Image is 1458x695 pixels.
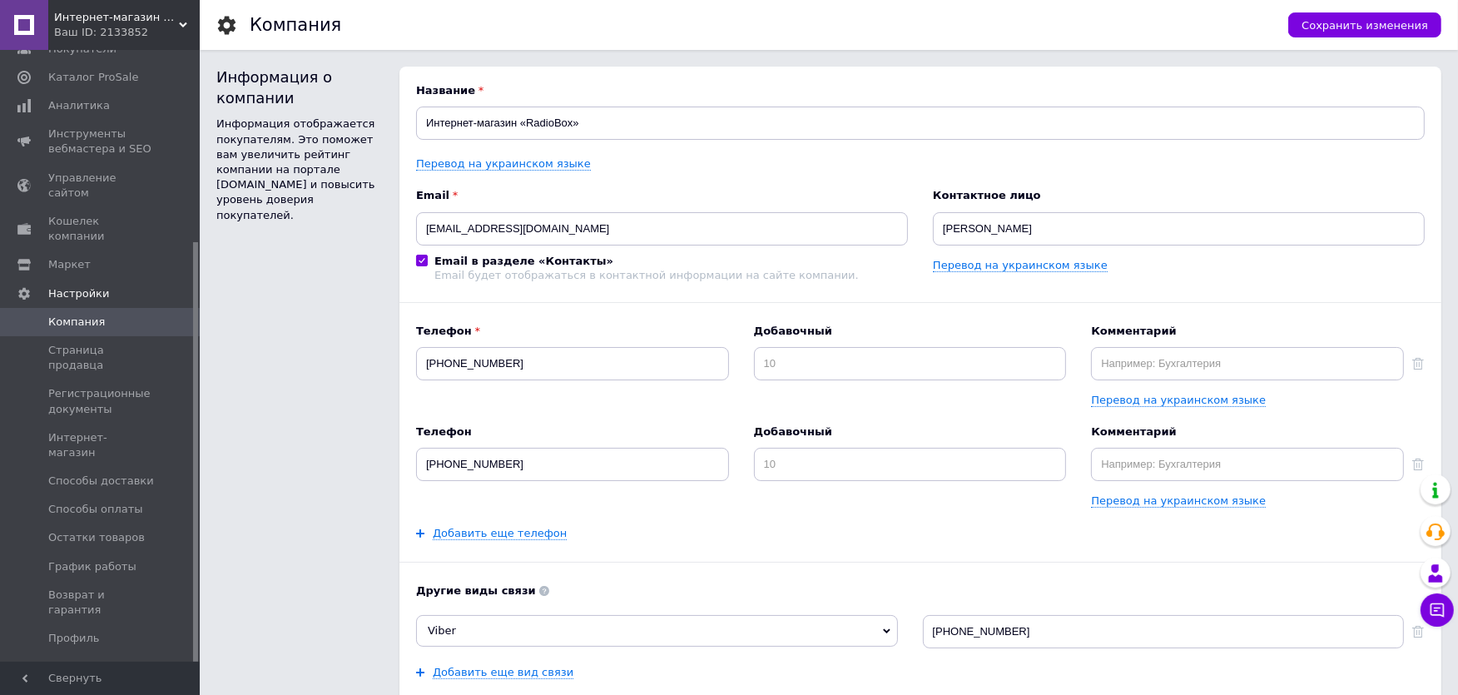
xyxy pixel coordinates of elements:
button: Чат с покупателем [1421,593,1454,627]
b: Телефон [416,424,729,439]
b: Добавочный [754,324,1067,339]
span: Настройки [48,286,109,301]
span: Сохранить изменения [1302,19,1428,32]
span: Страница продавца [48,343,154,373]
span: Регистрационные документы [48,386,154,416]
span: Кошелек компании [48,214,154,244]
a: Перевод на украинском языке [1091,494,1266,508]
a: Перевод на украинском языке [1091,394,1266,407]
b: Другие виды связи [416,583,1425,598]
b: Комментарий [1091,324,1404,339]
input: 10 [754,448,1067,481]
a: Перевод на украинском языке [416,157,591,171]
span: Аналитика [48,98,110,113]
input: +38 096 0000000 [416,448,729,481]
span: Способы доставки [48,474,154,489]
span: Каталог ProSale [48,70,138,85]
h1: Компания [250,15,341,35]
input: ФИО [933,212,1425,246]
input: Например: Бухгалтерия [1091,347,1404,380]
b: Телефон [416,324,729,339]
b: Email в разделе «Контакты» [434,255,613,267]
span: Способы оплаты [48,502,143,517]
span: Управление сайтом [48,171,154,201]
div: Информация отображается покупателям. Это поможет вам увеличить рейтинг компании на портале [DOMAI... [216,117,383,222]
body: Визуальный текстовый редактор, 5478FB42-307E-4011-9AC9-94E77E240662 [17,17,990,68]
input: +38 096 0000000 [416,347,729,380]
a: Добавить еще вид связи [433,666,573,679]
span: Компания [48,315,105,330]
input: Электронный адрес [416,212,908,246]
span: Менеджеры [48,659,117,674]
span: Viber [428,624,456,637]
b: Комментарий [1091,424,1404,439]
a: Добавить еще телефон [433,527,567,540]
div: Информация о компании [216,67,383,108]
b: Email [416,188,908,203]
a: Перевод на украинском языке [933,259,1108,272]
span: График работы [48,559,136,574]
div: Email будет отображаться в контактной информации на сайте компании. [434,269,859,281]
b: Контактное лицо [933,188,1425,203]
span: Маркет [48,257,91,272]
span: Остатки товаров [48,530,145,545]
input: Например: Бухгалтерия [1091,448,1404,481]
div: Ваш ID: 2133852 [54,25,200,40]
span: Интернет-магазин «RadioBox» [54,10,179,25]
span: Интернет-магазин [48,430,154,460]
input: Название вашей компании [416,107,1425,140]
b: Добавочный [754,424,1067,439]
input: 10 [754,347,1067,380]
button: Сохранить изменения [1288,12,1441,37]
strong: RadioBox [20,18,71,31]
span: Профиль [48,631,100,646]
span: Инструменты вебмастера и SEO [48,127,154,156]
b: Название [416,83,1425,98]
span: Возврат и гарантия [48,588,154,618]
